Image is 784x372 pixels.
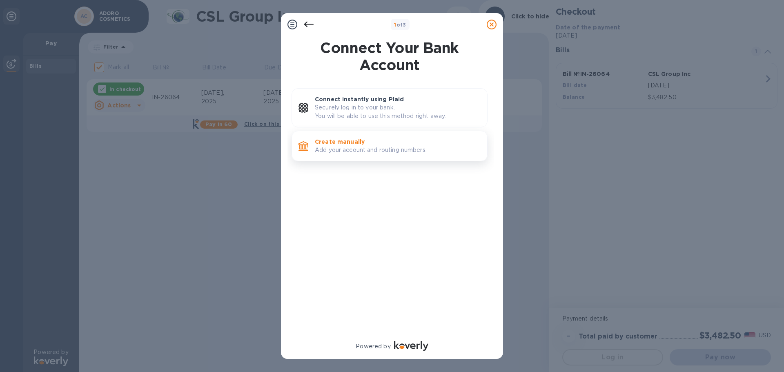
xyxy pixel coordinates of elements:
img: Logo [394,341,428,351]
p: Securely log in to your bank. You will be able to use this method right away. [315,103,481,120]
span: 1 [394,22,396,28]
p: Powered by [356,342,390,351]
b: of 3 [394,22,406,28]
h1: Connect Your Bank Account [288,39,491,74]
p: Add your account and routing numbers. [315,146,481,154]
p: Connect instantly using Plaid [315,95,481,103]
p: Create manually [315,138,481,146]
